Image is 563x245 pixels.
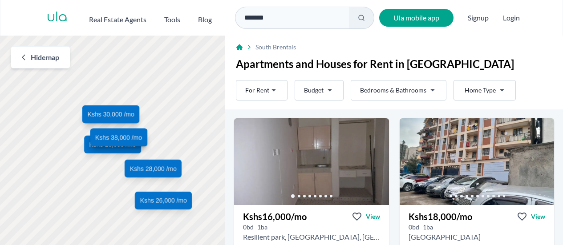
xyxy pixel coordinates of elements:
[423,223,433,232] h5: 1 bathrooms
[400,118,555,205] img: Bedsitter for rent - Kshs 18,000/mo - in South B near Nerkwo Restaurant, Plainsview Rd, Nairobi, ...
[198,11,212,25] a: Blog
[89,11,230,25] nav: Main
[360,86,426,95] span: Bedrooms & Bathrooms
[409,223,419,232] h5: 0 bedrooms
[503,12,520,23] button: Login
[130,164,177,173] span: Kshs 28,000 /mo
[135,192,192,209] a: Kshs 26,000 /mo
[95,133,142,142] span: Kshs 38,000 /mo
[245,86,269,95] span: For Rent
[366,212,380,221] span: View
[236,80,288,100] button: For Rent
[531,212,545,221] span: View
[409,210,472,223] h3: Kshs 18,000 /mo
[47,10,68,26] a: ula
[304,86,324,95] span: Budget
[140,196,187,205] span: Kshs 26,000 /mo
[468,9,489,27] span: Signup
[243,210,307,223] h3: Kshs 16,000 /mo
[351,80,446,100] button: Bedrooms & Bathrooms
[295,80,344,100] button: Budget
[164,11,180,25] button: Tools
[125,160,182,177] a: Kshs 28,000 /mo
[243,232,380,242] h2: Bedsitter for rent in South B - Kshs 16,000/mo -Resilient Park, Mwembere, Nairobi, Kenya, Nairobi...
[31,52,59,63] span: Hide map
[198,14,212,25] h2: Blog
[465,86,496,95] span: Home Type
[257,223,267,232] h5: 1 bathrooms
[164,14,180,25] h2: Tools
[90,129,147,146] a: Kshs 38,000 /mo
[89,11,146,25] button: Real Estate Agents
[82,106,139,124] a: Kshs 30,000 /mo
[255,43,296,52] span: South B rentals
[89,14,146,25] h2: Real Estate Agents
[409,232,481,242] h2: Bedsitter for rent in South B - Kshs 18,000/mo -Nerkwo Restaurant, Plainsview Rd, Nairobi, Kenya,...
[88,110,134,119] span: Kshs 30,000 /mo
[243,223,254,232] h5: 0 bedrooms
[89,140,136,149] span: Kshs 16,000 /mo
[379,9,454,27] a: Ula mobile app
[234,118,389,205] img: Bedsitter for rent - Kshs 16,000/mo - in South B at Resilient Park, Mwembere, Nairobi, Kenya, Nai...
[236,57,552,71] h1: Apartments and Houses for Rent in [GEOGRAPHIC_DATA]
[84,136,141,153] a: Kshs 16,000 /mo
[454,80,516,100] button: Home Type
